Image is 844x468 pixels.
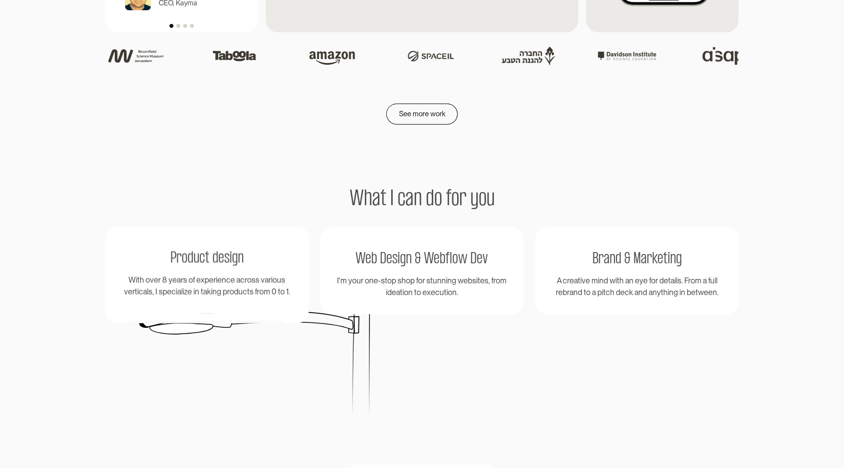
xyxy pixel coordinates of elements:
[350,188,495,212] h1: What I can do for you
[694,37,757,75] img: aisap logo
[170,250,244,266] h1: Product design
[232,320,287,334] div: Design systems
[592,251,682,267] h1: Brand & Marketing
[113,274,300,298] p: With over 8 years of experience across various verticals, I specialize in taking products from 0 ...
[169,24,173,28] div: Show slide 1 of 4
[595,47,659,65] img: davidson institute logo
[386,104,458,124] a: See more work
[543,275,730,298] p: A creative mind with an eye for details. From a full rebrand to a pitch deck and anything in betw...
[105,46,168,67] img: science museum logo
[184,320,228,334] div: Prototyping
[190,24,194,28] div: Show slide 4 of 4
[203,41,266,72] img: taboola logo
[328,275,515,298] p: I'm your one-stop shop for stunning websites, from ideation to execution.
[356,251,488,267] h1: Web Design & Webflow Dev
[497,44,561,67] img: SPNI logo
[176,24,180,28] div: Show slide 2 of 4
[399,108,445,120] div: See more work
[399,44,463,67] img: space IL logo
[301,40,364,72] img: Amazon logo
[183,24,187,28] div: Show slide 3 of 4
[127,320,180,334] div: UX / UI Design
